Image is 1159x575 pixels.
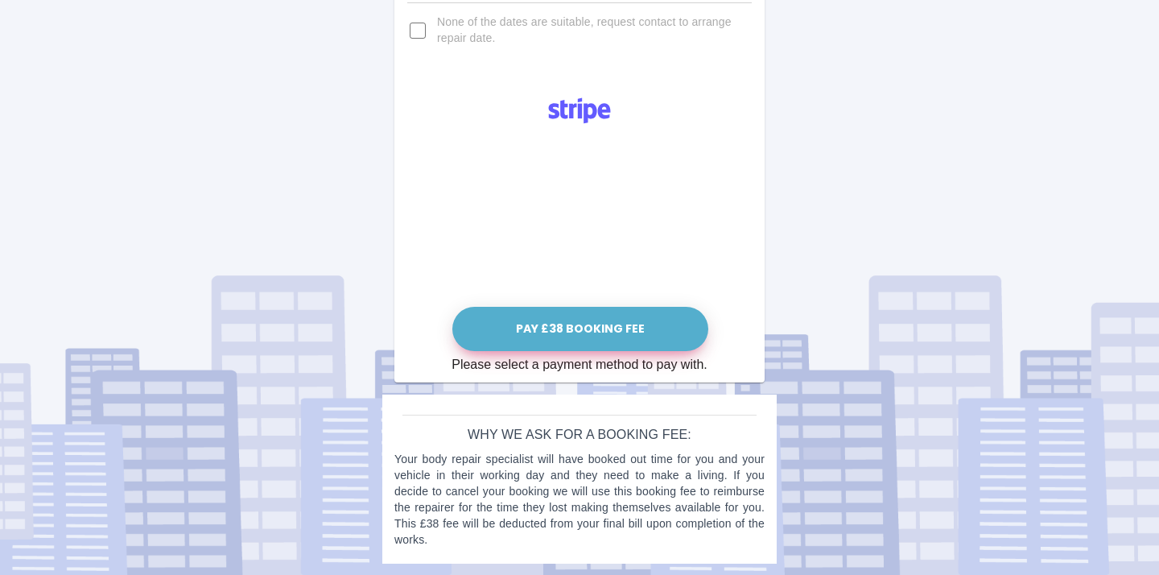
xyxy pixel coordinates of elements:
div: Please select a payment method to pay with. [452,355,707,374]
h6: Why we ask for a booking fee: [394,424,765,446]
p: Your body repair specialist will have booked out time for you and your vehicle in their working d... [394,451,765,548]
iframe: Secure payment input frame [448,134,711,302]
span: None of the dates are suitable, request contact to arrange repair date. [437,14,739,47]
button: Pay £38 Booking Fee [452,307,708,351]
img: Logo [539,92,620,130]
